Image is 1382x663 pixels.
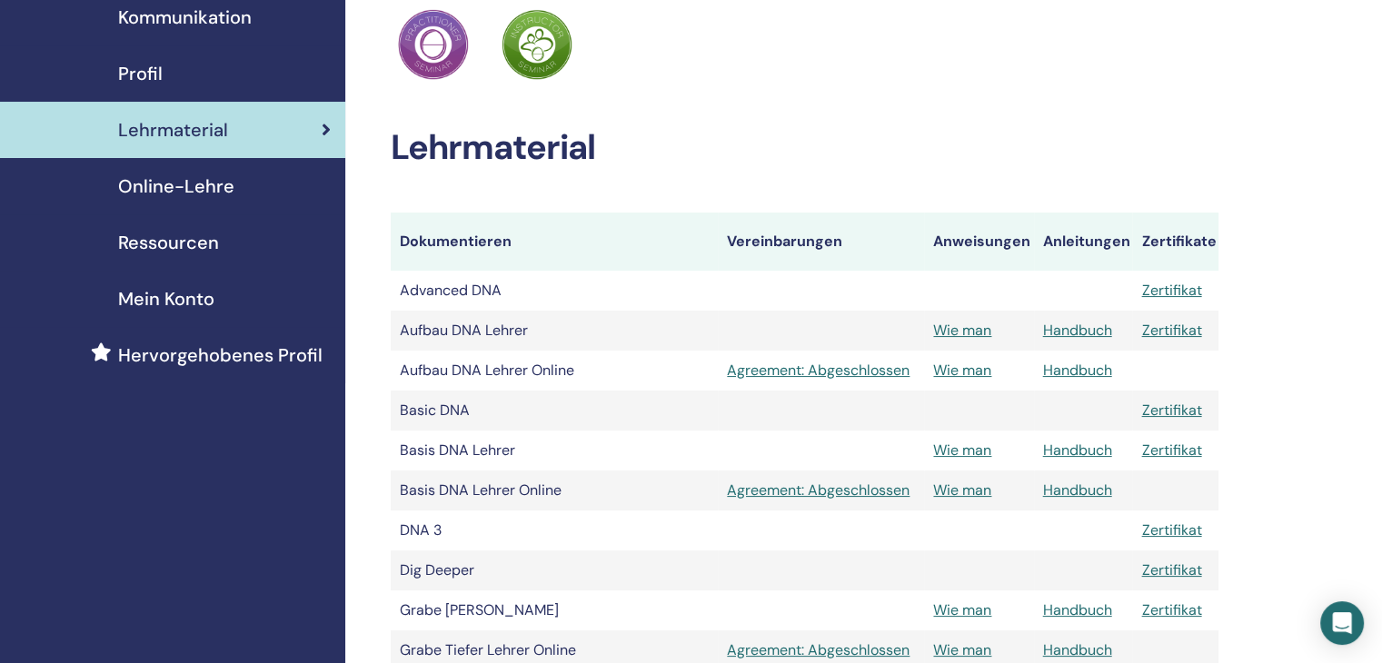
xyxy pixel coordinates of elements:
[398,9,469,80] img: Practitioner
[1141,321,1201,340] a: Zertifikat
[118,173,234,200] span: Online-Lehre
[391,510,718,550] td: DNA 3
[1141,520,1201,539] a: Zertifikat
[933,361,991,380] a: Wie man
[933,440,991,460] a: Wie man
[391,213,718,271] th: Dokumentieren
[391,271,718,311] td: Advanced DNA
[391,127,1218,169] h2: Lehrmaterial
[391,470,718,510] td: Basis DNA Lehrer Online
[118,116,228,143] span: Lehrmaterial
[933,321,991,340] a: Wie man
[1132,213,1218,271] th: Zertifikate
[502,9,572,80] img: Practitioner
[1034,213,1133,271] th: Anleitungen
[1043,361,1112,380] a: Handbuch
[391,311,718,351] td: Aufbau DNA Lehrer
[1043,480,1112,500] a: Handbuch
[1320,601,1364,645] div: Open Intercom Messenger
[118,341,323,369] span: Hervorgehobenes Profil
[118,285,214,312] span: Mein Konto
[391,351,718,391] td: Aufbau DNA Lehrer Online
[1043,321,1112,340] a: Handbuch
[718,213,924,271] th: Vereinbarungen
[933,600,991,619] a: Wie man
[924,213,1033,271] th: Anweisungen
[1043,640,1112,659] a: Handbuch
[118,4,252,31] span: Kommunikation
[1043,440,1112,460] a: Handbuch
[933,480,991,500] a: Wie man
[1141,560,1201,579] a: Zertifikat
[391,391,718,430] td: Basic DNA
[727,639,915,661] a: Agreement: Abgeschlossen
[933,640,991,659] a: Wie man
[391,590,718,630] td: Grabe [PERSON_NAME]
[391,550,718,590] td: Dig Deeper
[1141,440,1201,460] a: Zertifikat
[727,480,915,501] a: Agreement: Abgeschlossen
[1141,281,1201,300] a: Zertifikat
[1043,600,1112,619] a: Handbuch
[727,360,915,381] a: Agreement: Abgeschlossen
[391,430,718,470] td: Basis DNA Lehrer
[1141,401,1201,420] a: Zertifikat
[118,229,219,256] span: Ressourcen
[118,60,163,87] span: Profil
[1141,600,1201,619] a: Zertifikat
